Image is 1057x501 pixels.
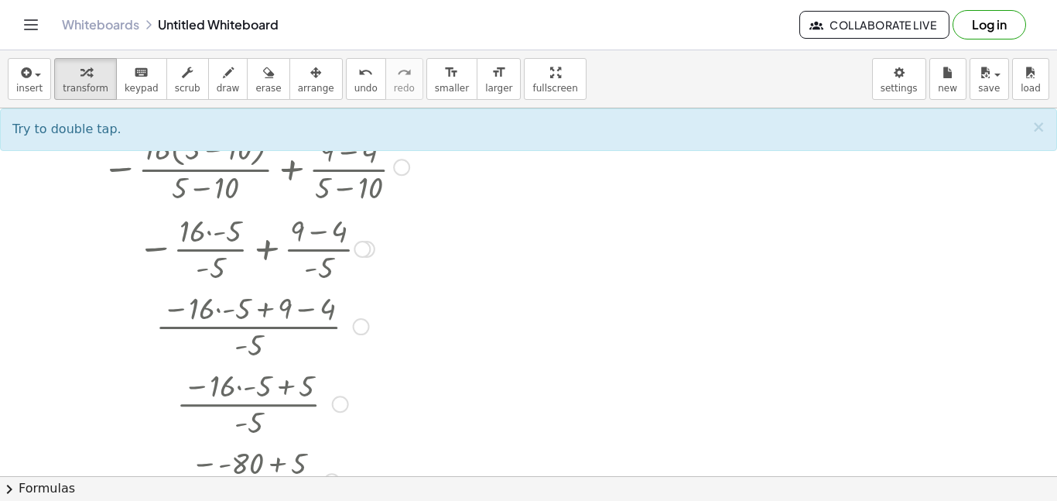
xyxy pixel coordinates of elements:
[63,83,108,94] span: transform
[298,83,334,94] span: arrange
[978,83,1000,94] span: save
[354,83,378,94] span: undo
[524,58,586,100] button: fullscreen
[175,83,200,94] span: scrub
[12,122,121,136] span: Try to double tap.
[1031,118,1045,136] span: ×
[54,58,117,100] button: transform
[953,10,1026,39] button: Log in
[491,63,506,82] i: format_size
[1021,83,1041,94] span: load
[125,83,159,94] span: keypad
[1031,119,1045,136] button: ×
[394,83,415,94] span: redo
[397,63,412,82] i: redo
[134,63,149,82] i: keyboard
[116,58,167,100] button: keyboardkeypad
[16,83,43,94] span: insert
[385,58,423,100] button: redoredo
[435,83,469,94] span: smaller
[62,17,139,33] a: Whiteboards
[929,58,966,100] button: new
[1012,58,1049,100] button: load
[346,58,386,100] button: undoundo
[166,58,209,100] button: scrub
[444,63,459,82] i: format_size
[970,58,1009,100] button: save
[799,11,949,39] button: Collaborate Live
[881,83,918,94] span: settings
[289,58,343,100] button: arrange
[208,58,248,100] button: draw
[812,18,936,32] span: Collaborate Live
[247,58,289,100] button: erase
[477,58,521,100] button: format_sizelarger
[485,83,512,94] span: larger
[532,83,577,94] span: fullscreen
[8,58,51,100] button: insert
[358,63,373,82] i: undo
[426,58,477,100] button: format_sizesmaller
[938,83,957,94] span: new
[217,83,240,94] span: draw
[255,83,281,94] span: erase
[19,12,43,37] button: Toggle navigation
[872,58,926,100] button: settings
